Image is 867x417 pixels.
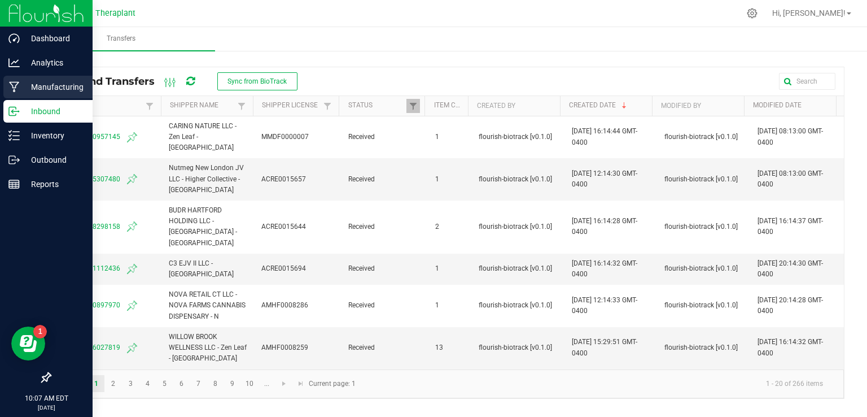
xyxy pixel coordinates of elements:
[5,403,87,412] p: [DATE]
[50,370,844,398] kendo-pager: Current page: 1
[757,338,823,357] span: [DATE] 16:14:32 GMT-0400
[8,130,20,141] inline-svg: Inventory
[262,101,321,110] a: Shipper LicenseSortable
[261,223,306,231] span: ACRE0015644
[276,375,292,392] a: Go to the next page
[572,217,637,236] span: [DATE] 16:14:28 GMT-0400
[5,393,87,403] p: 10:07 AM EDT
[261,301,308,309] span: AMHF0008286
[572,338,637,357] span: [DATE] 15:29:51 GMT-0400
[190,375,207,392] a: Page 7
[27,27,215,51] a: Transfers
[261,133,309,141] span: MMDF0000007
[139,375,156,392] a: Page 4
[348,300,422,311] span: Received
[620,101,629,110] span: Sortable
[261,344,308,351] span: AMHF0008259
[757,296,823,315] span: [DATE] 20:14:28 GMT-0400
[59,101,142,110] a: ManifestSortable
[652,96,744,116] th: Modified By
[753,101,832,110] a: Modified DateSortable
[105,375,121,392] a: Page 2
[122,375,139,392] a: Page 3
[745,8,759,19] div: Manage settings
[20,177,87,191] p: Reports
[261,175,306,183] span: ACRE0015657
[664,264,738,272] span: flourish-biotrack [v0.1.0]
[57,262,155,276] span: 7664709521112436
[20,129,87,142] p: Inventory
[479,175,552,183] span: flourish-biotrack [v0.1.0]
[406,99,420,113] a: Filter
[57,341,155,355] span: 1951238216027819
[435,133,439,141] span: 1
[169,290,246,320] span: NOVA RETAIL CT LLC - NOVA FARMS CANNABIS DISPENSARY - N
[8,154,20,166] inline-svg: Outbound
[259,375,275,392] a: Page 11
[296,379,305,388] span: Go to the last page
[95,8,135,18] span: Theraplant
[169,122,237,151] span: CARING NATURE LLC - Zen Leaf - [GEOGRAPHIC_DATA]
[57,220,155,233] span: 0879764678298158
[20,32,87,45] p: Dashboard
[169,333,247,362] span: WILLOW BROOK WELLNESS LLC - Zen Leaf - [GEOGRAPHIC_DATA]
[57,131,155,144] span: 6188724720957145
[227,77,287,85] span: Sync from BioTrack
[59,72,306,91] div: Inbound Transfers
[348,132,422,142] span: Received
[779,73,835,90] input: Search
[348,342,422,353] span: Received
[169,259,234,278] span: C3 EJV II LLC - [GEOGRAPHIC_DATA]
[479,344,552,351] span: flourish-biotrack [v0.1.0]
[757,217,823,236] span: [DATE] 16:14:37 GMT-0400
[8,81,20,93] inline-svg: Manufacturing
[664,133,738,141] span: flourish-biotrack [v0.1.0]
[224,375,240,392] a: Page 9
[8,57,20,68] inline-svg: Analytics
[435,301,439,309] span: 1
[569,101,648,110] a: Created DateSortable
[572,127,637,146] span: [DATE] 16:14:44 GMT-0400
[57,172,155,186] span: 6012804315307480
[169,206,237,247] span: BUDR HARTFORD HOLDING LLC - [GEOGRAPHIC_DATA] - [GEOGRAPHIC_DATA]
[57,299,155,312] span: 8091746770897970
[217,72,297,90] button: Sync from BioTrack
[173,375,190,392] a: Page 6
[572,170,637,188] span: [DATE] 12:14:30 GMT-0400
[435,264,439,272] span: 1
[348,174,422,185] span: Received
[757,170,823,188] span: [DATE] 08:13:00 GMT-0400
[143,99,156,113] a: Filter
[235,99,248,113] a: Filter
[170,101,235,110] a: Shipper NameSortable
[479,264,552,272] span: flourish-biotrack [v0.1.0]
[664,344,738,351] span: flourish-biotrack [v0.1.0]
[91,34,151,44] span: Transfers
[20,153,87,167] p: Outbound
[8,106,20,117] inline-svg: Inbound
[207,375,224,392] a: Page 8
[292,375,309,392] a: Go to the last page
[572,296,637,315] span: [DATE] 12:14:33 GMT-0400
[435,344,443,351] span: 13
[757,127,823,146] span: [DATE] 08:13:00 GMT-0400
[169,164,244,193] span: Nutmeg New London JV LLC - Higher Collective - [GEOGRAPHIC_DATA]
[33,325,47,338] iframe: Resource center unread badge
[572,259,637,278] span: [DATE] 16:14:32 GMT-0400
[348,221,422,232] span: Received
[479,301,552,309] span: flourish-biotrack [v0.1.0]
[348,101,407,110] a: StatusSortable
[664,301,738,309] span: flourish-biotrack [v0.1.0]
[20,105,87,118] p: Inbound
[261,264,306,272] span: ACRE0015694
[20,80,87,94] p: Manufacturing
[664,223,738,231] span: flourish-biotrack [v0.1.0]
[772,8,846,18] span: Hi, [PERSON_NAME]!
[348,263,422,274] span: Received
[242,375,258,392] a: Page 10
[434,101,464,110] a: Item CountSortable
[435,223,439,231] span: 2
[88,375,104,392] a: Page 1
[664,175,738,183] span: flourish-biotrack [v0.1.0]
